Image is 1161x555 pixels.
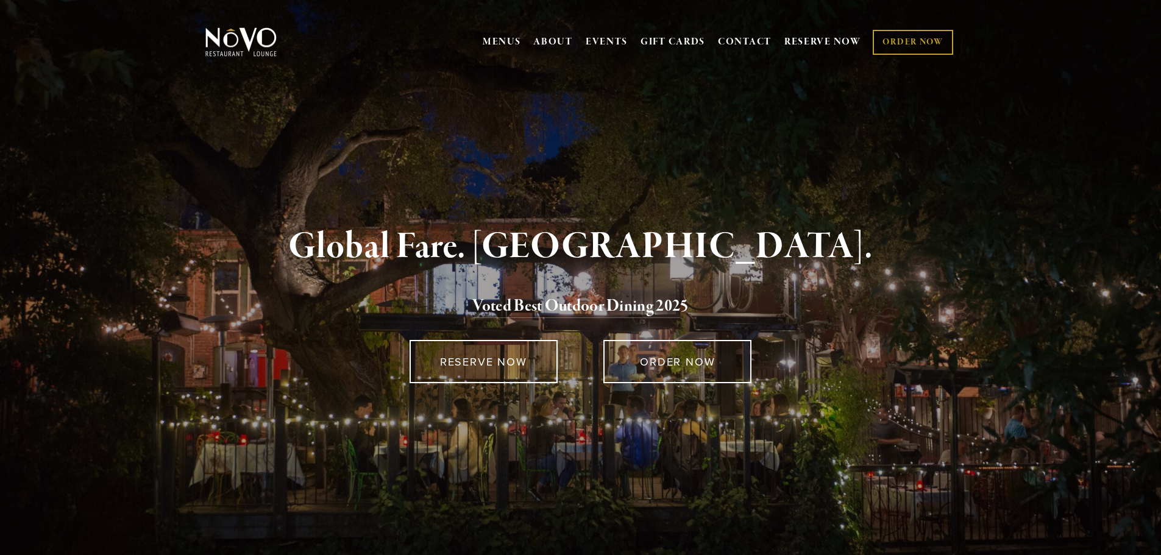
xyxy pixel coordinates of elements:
a: ORDER NOW [603,340,751,383]
a: MENUS [483,36,521,48]
a: ORDER NOW [873,30,953,55]
a: ABOUT [533,36,573,48]
h2: 5 [225,294,936,319]
a: EVENTS [586,36,628,48]
strong: Global Fare. [GEOGRAPHIC_DATA]. [288,224,873,270]
a: RESERVE NOW [410,340,558,383]
a: RESERVE NOW [784,30,861,54]
a: GIFT CARDS [641,30,705,54]
img: Novo Restaurant &amp; Lounge [203,27,279,57]
a: CONTACT [718,30,772,54]
a: Voted Best Outdoor Dining 202 [472,295,680,319]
